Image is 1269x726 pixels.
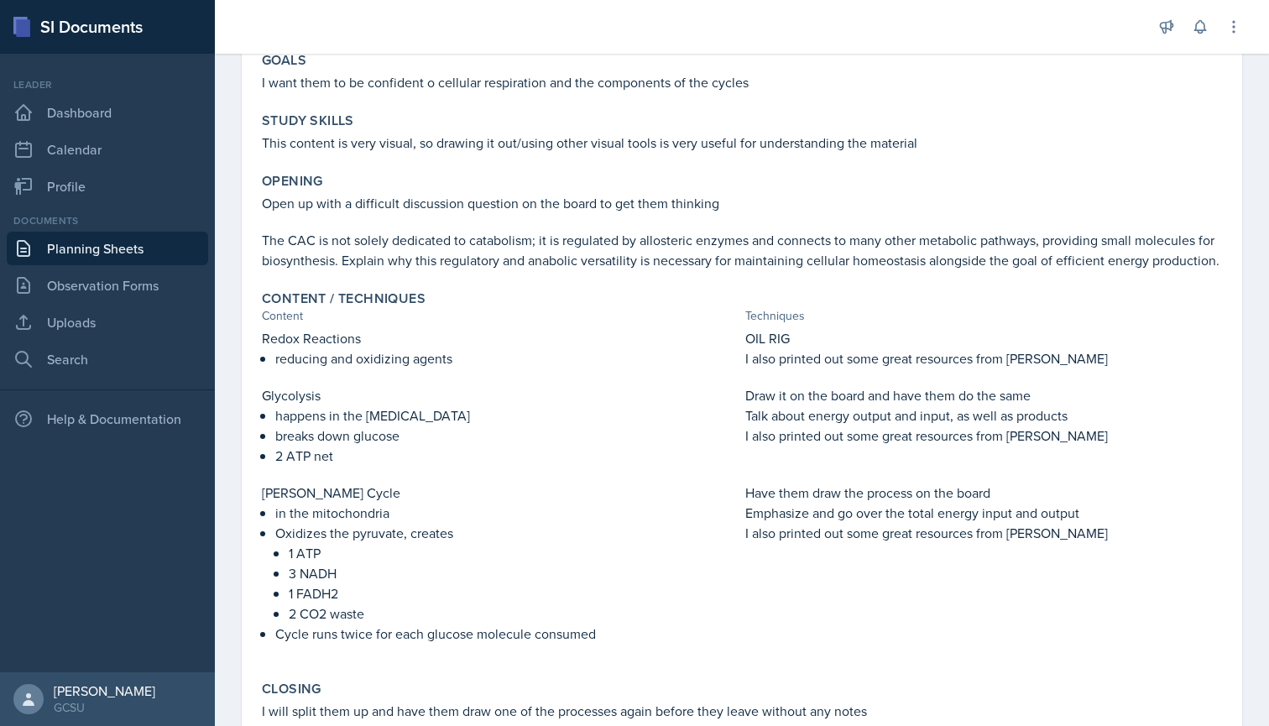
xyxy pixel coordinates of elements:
[289,583,739,603] p: 1 FADH2
[262,112,354,129] label: Study Skills
[745,307,1222,325] div: Techniques
[289,563,739,583] p: 3 NADH
[745,348,1222,368] p: I also printed out some great resources from [PERSON_NAME]
[745,483,1222,503] p: Have them draw the process on the board
[262,133,1222,153] p: This content is very visual, so drawing it out/using other visual tools is very useful for unders...
[54,699,155,716] div: GCSU
[289,543,739,563] p: 1 ATP
[275,624,739,644] p: Cycle runs twice for each glucose molecule consumed
[745,385,1222,405] p: Draw it on the board and have them do the same
[7,342,208,376] a: Search
[745,426,1222,446] p: I also printed out some great resources from [PERSON_NAME]
[7,170,208,203] a: Profile
[262,385,739,405] p: Glycolysis
[7,77,208,92] div: Leader
[275,523,739,543] p: Oxidizes the pyruvate, creates
[7,96,208,129] a: Dashboard
[262,307,739,325] div: Content
[745,328,1222,348] p: OIL RIG
[275,405,739,426] p: happens in the [MEDICAL_DATA]
[7,133,208,166] a: Calendar
[275,426,739,446] p: breaks down glucose
[289,603,739,624] p: 2 CO2 waste
[262,193,1222,213] p: Open up with a difficult discussion question on the board to get them thinking
[275,348,739,368] p: reducing and oxidizing agents
[262,290,426,307] label: Content / Techniques
[54,682,155,699] div: [PERSON_NAME]
[262,173,323,190] label: Opening
[745,503,1222,523] p: Emphasize and go over the total energy input and output
[7,402,208,436] div: Help & Documentation
[262,701,1222,721] p: I will split them up and have them draw one of the processes again before they leave without any ...
[745,405,1222,426] p: Talk about energy output and input, as well as products
[7,306,208,339] a: Uploads
[7,232,208,265] a: Planning Sheets
[262,681,321,697] label: Closing
[262,328,739,348] p: Redox Reactions
[262,230,1222,270] p: The CAC is not solely dedicated to catabolism; it is regulated by allosteric enzymes and connects...
[262,483,739,503] p: [PERSON_NAME] Cycle
[275,503,739,523] p: in the mitochondria
[262,72,1222,92] p: I want them to be confident o cellular respiration and the components of the cycles
[7,213,208,228] div: Documents
[275,446,739,466] p: 2 ATP net
[745,523,1222,543] p: I also printed out some great resources from [PERSON_NAME]
[7,269,208,302] a: Observation Forms
[262,52,306,69] label: Goals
